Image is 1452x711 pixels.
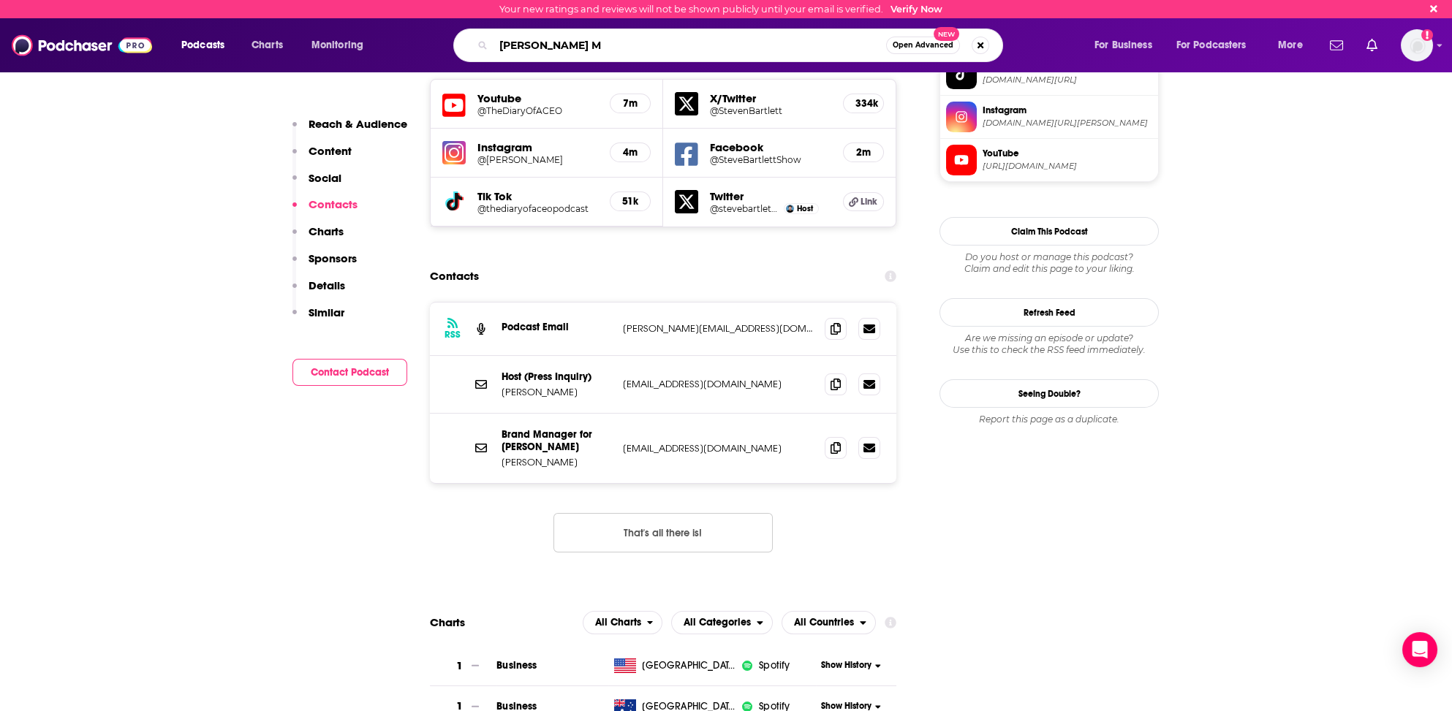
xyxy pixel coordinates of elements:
a: YouTube[URL][DOMAIN_NAME] [946,145,1152,175]
img: iconImage [741,660,753,672]
h5: 4m [622,146,638,159]
p: [PERSON_NAME] [502,386,611,398]
div: Open Intercom Messenger [1402,632,1437,667]
h3: 1 [456,658,463,674]
a: @[PERSON_NAME] [477,154,598,165]
a: @StevenBartlett [710,105,831,116]
button: open menu [583,611,663,634]
a: @SteveBartlettShow [710,154,831,165]
a: Show notifications dropdown [1324,33,1349,58]
h5: Tik Tok [477,189,598,203]
span: Host [797,204,813,213]
div: Are we missing an episode or update? Use this to check the RSS feed immediately. [939,332,1159,356]
span: All Countries [794,617,854,628]
span: New [934,27,960,41]
button: Contact Podcast [292,359,407,386]
a: Show notifications dropdown [1361,33,1383,58]
button: Details [292,278,345,305]
button: Similar [292,305,344,332]
img: Podchaser - Follow, Share and Rate Podcasts [12,31,152,59]
p: Contacts [309,197,358,211]
button: Contacts [292,197,358,224]
button: Claim This Podcast [939,217,1159,246]
a: Seeing Double? [939,379,1159,408]
button: open menu [171,34,243,57]
button: Show profile menu [1401,29,1433,61]
h2: Platforms [583,611,663,634]
p: [PERSON_NAME][EMAIL_ADDRESS][DOMAIN_NAME] [623,322,813,335]
svg: Email not verified [1421,29,1433,41]
div: Claim and edit this page to your liking. [939,251,1159,275]
span: For Podcasters [1176,35,1247,56]
button: Open AdvancedNew [886,37,960,54]
a: Link [843,192,884,211]
button: Sponsors [292,251,357,278]
button: Reach & Audience [292,117,407,144]
a: @stevebartlettsc [710,203,780,214]
h2: Charts [430,615,465,629]
button: Refresh Feed [939,298,1159,327]
button: open menu [301,34,382,57]
div: Report this page as a duplicate. [939,414,1159,425]
p: Content [309,144,352,158]
p: [EMAIL_ADDRESS][DOMAIN_NAME] [623,442,813,455]
button: Charts [292,224,344,251]
img: User Profile [1401,29,1433,61]
a: Charts [242,34,292,57]
a: @TheDiaryOfACEO [477,105,598,116]
button: open menu [671,611,773,634]
button: open menu [782,611,876,634]
p: [EMAIL_ADDRESS][DOMAIN_NAME] [623,378,813,390]
h5: 334k [855,97,871,110]
h5: Facebook [710,140,831,154]
span: YouTube [983,147,1152,160]
img: iconImage [442,141,466,164]
button: Social [292,171,341,198]
h2: Categories [671,611,773,634]
a: 1 [430,646,496,686]
a: @thediaryofaceopodcast [477,203,598,214]
p: Charts [309,224,344,238]
span: Charts [252,35,283,56]
a: Verify Now [891,4,942,15]
h5: 2m [855,146,871,159]
span: https://www.youtube.com/@TheDiaryOfACEO [983,161,1152,172]
span: Instagram [983,104,1152,117]
img: Steven Bartlett [786,205,794,213]
p: Host (Press Inquiry) [502,370,611,383]
span: Show History [820,659,871,672]
p: Sponsors [309,251,357,265]
div: Your new ratings and reviews will not be shown publicly until your email is verified. [499,4,942,15]
h5: X/Twitter [710,91,831,105]
a: Instagram[DOMAIN_NAME][URL][PERSON_NAME] [946,102,1152,132]
button: Nothing here. [553,513,773,552]
p: Social [309,171,341,185]
span: For Business [1094,35,1152,56]
p: Details [309,278,345,292]
a: TikTok[DOMAIN_NAME][URL] [946,58,1152,89]
button: open menu [1084,34,1171,57]
span: More [1278,35,1303,56]
div: Search podcasts, credits, & more... [467,28,1017,62]
h5: Youtube [477,91,598,105]
h5: Instagram [477,140,598,154]
h2: Countries [782,611,876,634]
h5: 51k [622,195,638,208]
p: Reach & Audience [309,117,407,131]
a: iconImageSpotify [741,658,815,673]
a: Business [496,659,537,672]
p: Similar [309,305,344,319]
button: open menu [1167,34,1268,57]
button: Show History [816,659,886,672]
h5: 7m [622,97,638,110]
span: Do you host or manage this podcast? [939,251,1159,263]
span: Open Advanced [893,42,953,49]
